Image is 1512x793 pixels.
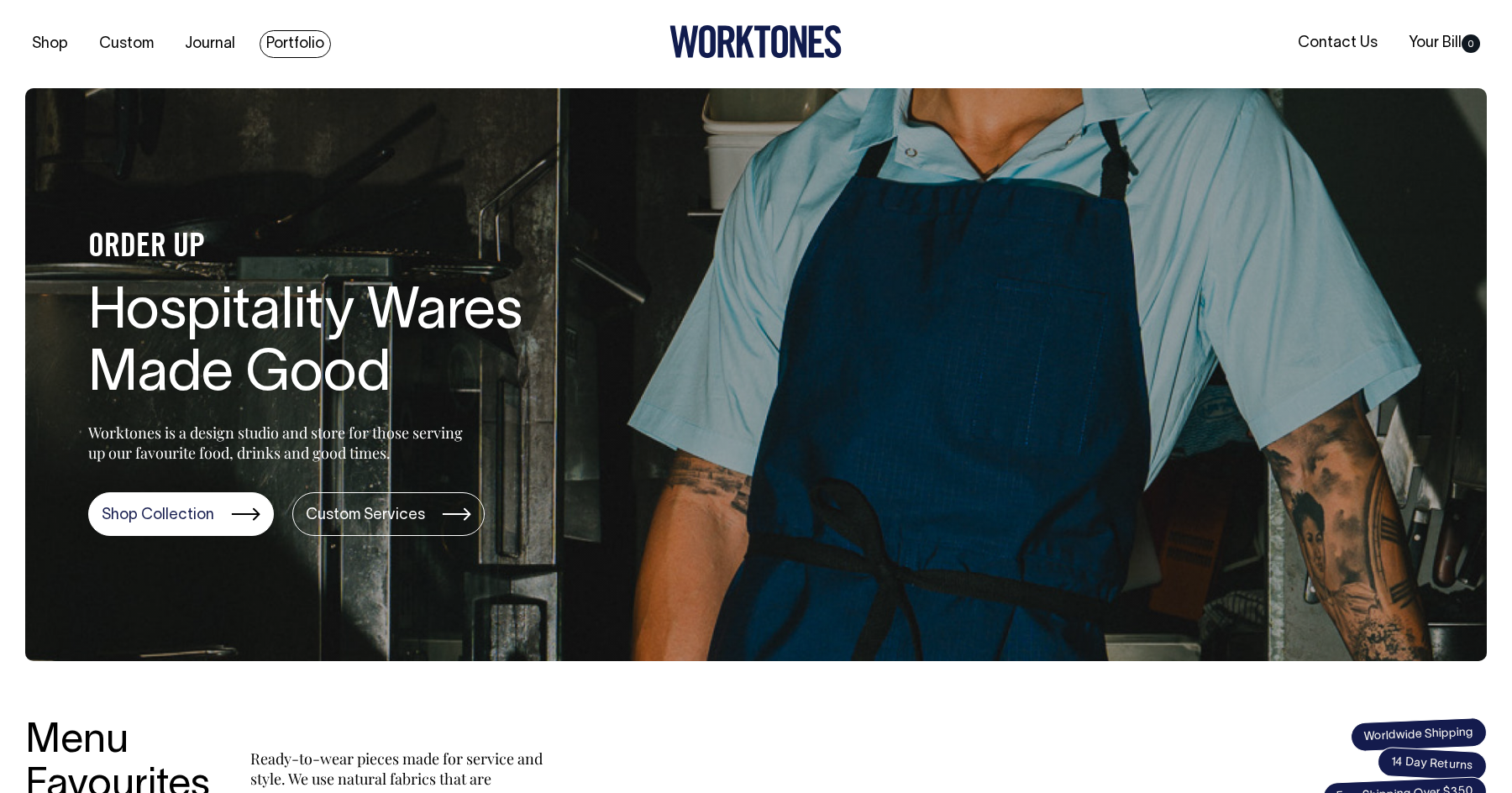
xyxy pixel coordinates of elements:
[88,423,470,463] p: Worktones is a design studio and store for those serving up our favourite food, drinks and good t...
[178,30,242,58] a: Journal
[1291,29,1384,57] a: Contact Us
[292,492,485,536] a: Custom Services
[88,492,274,536] a: Shop Collection
[1402,29,1487,57] a: Your Bill0
[25,30,75,58] a: Shop
[88,230,626,265] h4: ORDER UP
[1350,717,1487,752] span: Worldwide Shipping
[88,282,626,408] h1: Hospitality Wares Made Good
[1462,34,1480,53] span: 0
[1377,747,1488,782] span: 14 Day Returns
[260,30,331,58] a: Portfolio
[92,30,160,58] a: Custom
